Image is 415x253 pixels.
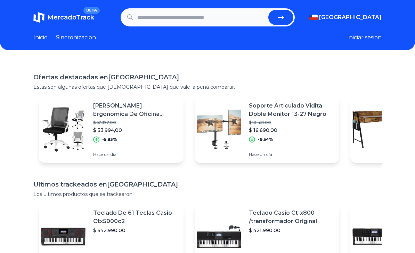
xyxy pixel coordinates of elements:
p: Estas son algunas ofertas que [DEMOGRAPHIC_DATA] que vale la pena compartir. [33,84,382,90]
p: Hace un día [93,152,178,157]
p: Los ultimos productos que se trackearon. [33,191,382,198]
a: Inicio [33,33,48,42]
h1: Ofertas destacadas en [GEOGRAPHIC_DATA] [33,72,382,82]
p: -9,54% [258,137,273,142]
a: MercadoTrackBETA [33,12,94,23]
span: [GEOGRAPHIC_DATA] [319,13,382,22]
img: Featured image [350,105,399,154]
p: Teclado De 61 Teclas Casio Ctx5000c2 [93,209,178,226]
p: $ 53.994,00 [93,127,178,134]
p: $ 16.690,00 [249,127,334,134]
img: Featured image [195,105,243,154]
p: $ 57.397,00 [93,120,178,125]
p: Hace un día [249,152,334,157]
a: Featured image[PERSON_NAME] Ergonomica De Oficina Escritorio Ejecutiva Látex$ 57.397,00$ 53.994,0... [39,96,184,163]
h1: Ultimos trackeados en [GEOGRAPHIC_DATA] [33,180,382,189]
p: $ 542.990,00 [93,227,178,234]
button: Iniciar sesion [347,33,382,42]
a: Sincronizacion [56,33,96,42]
img: MercadoTrack [33,12,44,23]
p: Soporte Articulado Vidita Doble Monitor 13-27 Negro [249,102,334,118]
span: BETA [83,7,100,14]
span: MercadoTrack [47,14,94,21]
a: Featured imageSoporte Articulado Vidita Doble Monitor 13-27 Negro$ 18.451,00$ 16.690,00-9,54%Hace... [195,96,339,163]
img: Featured image [39,105,88,154]
p: [PERSON_NAME] Ergonomica De Oficina Escritorio Ejecutiva Látex [93,102,178,118]
p: -5,93% [102,137,117,142]
p: $ 18.451,00 [249,120,334,125]
p: Teclado Casio Ct-x800 /transformador Original [249,209,334,226]
img: Chile [309,15,318,20]
button: [GEOGRAPHIC_DATA] [309,13,382,22]
p: $ 421.990,00 [249,227,334,234]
